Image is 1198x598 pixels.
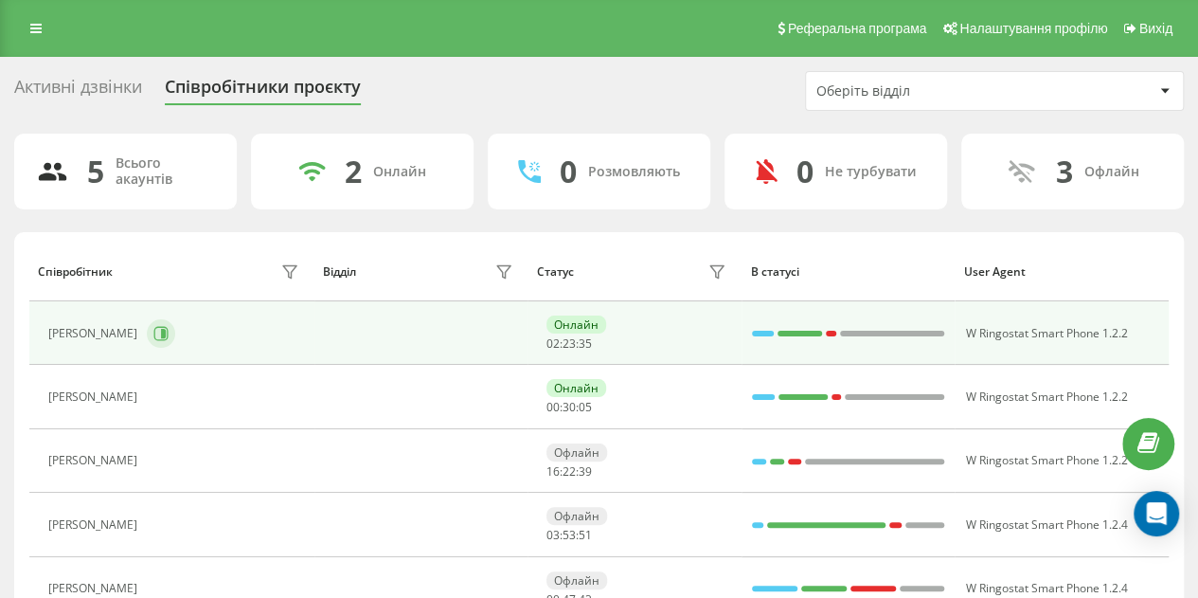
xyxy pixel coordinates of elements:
span: 39 [579,463,592,480]
div: Співробітник [38,265,113,279]
span: Вихід [1139,21,1172,36]
div: Open Intercom Messenger [1134,491,1179,536]
div: Активні дзвінки [14,77,142,106]
span: 22 [563,463,576,480]
span: Реферальна програма [788,21,927,36]
div: Не турбувати [825,164,917,180]
div: 5 [87,154,104,190]
div: : : [546,529,592,542]
div: Онлайн [546,316,606,334]
div: Всього акаунтів [116,155,214,188]
span: 23 [563,335,576,352]
div: 3 [1056,154,1073,190]
div: [PERSON_NAME] [48,582,142,595]
div: Співробітники проєкту [165,77,361,106]
span: 35 [579,335,592,352]
div: Офлайн [546,571,607,589]
div: User Agent [964,265,1160,279]
div: Статус [537,265,574,279]
span: 02 [546,335,560,352]
span: 30 [563,399,576,415]
div: 2 [345,154,362,190]
div: Відділ [323,265,356,279]
div: Розмовляють [588,164,680,180]
div: Офлайн [1084,164,1139,180]
span: 53 [563,527,576,543]
div: Офлайн [546,444,607,462]
div: Оберіть відділ [816,83,1043,100]
span: 00 [546,399,560,415]
span: 05 [579,399,592,415]
span: W Ringostat Smart Phone 1.2.4 [965,580,1127,596]
div: 0 [560,154,577,190]
div: Онлайн [546,379,606,397]
div: [PERSON_NAME] [48,327,142,340]
div: : : [546,401,592,414]
div: Офлайн [546,507,607,525]
div: 0 [796,154,814,190]
div: Онлайн [373,164,426,180]
span: Налаштування профілю [959,21,1107,36]
span: W Ringostat Smart Phone 1.2.2 [965,325,1127,341]
div: [PERSON_NAME] [48,390,142,404]
div: [PERSON_NAME] [48,454,142,467]
div: В статусі [750,265,946,279]
span: W Ringostat Smart Phone 1.2.2 [965,452,1127,468]
span: 03 [546,527,560,543]
div: [PERSON_NAME] [48,518,142,532]
span: 16 [546,463,560,480]
div: : : [546,337,592,351]
div: : : [546,465,592,479]
span: W Ringostat Smart Phone 1.2.4 [965,516,1127,533]
span: 51 [579,527,592,543]
span: W Ringostat Smart Phone 1.2.2 [965,389,1127,405]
